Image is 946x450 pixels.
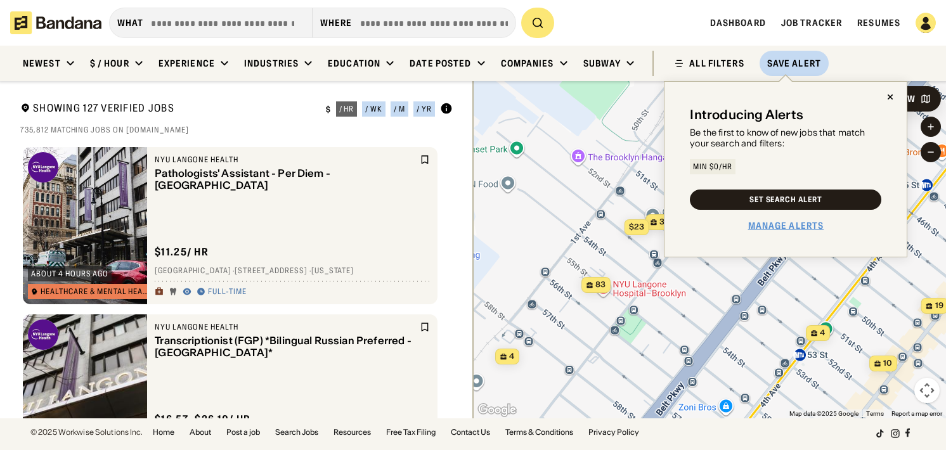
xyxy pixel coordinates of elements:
div: NYU Langone Health [155,155,417,165]
span: 4 [509,351,514,362]
div: $ 11.25 / hr [155,245,209,259]
div: Introducing Alerts [690,107,803,122]
div: Set Search Alert [749,196,822,203]
div: / m [394,105,405,113]
button: Map camera controls [914,378,940,403]
div: $ [326,105,331,115]
a: Resumes [857,17,900,29]
div: / yr [417,105,432,113]
a: Resources [334,428,371,436]
div: Pathologists' Assistant - Per Diem - [GEOGRAPHIC_DATA] [155,167,417,191]
div: [GEOGRAPHIC_DATA] · [STREET_ADDRESS] · [US_STATE] [155,266,430,276]
div: Education [328,58,380,69]
img: NYU Langone Health logo [28,152,58,183]
a: Free Tax Filing [386,428,436,436]
div: Industries [244,58,299,69]
a: Home [153,428,174,436]
span: 3 [659,217,664,228]
span: 19 [935,300,943,311]
a: Open this area in Google Maps (opens a new window) [476,402,518,418]
span: 10 [883,358,892,369]
div: Experience [159,58,215,69]
a: Dashboard [710,17,766,29]
div: Companies [501,58,554,69]
span: 4 [820,328,825,338]
div: Transcriptionist (FGP) *Bilingual Russian Preferred - [GEOGRAPHIC_DATA]* [155,335,417,359]
a: About [190,428,211,436]
img: Google [476,402,518,418]
div: Full-time [208,287,247,297]
div: © 2025 Workwise Solutions Inc. [30,428,143,436]
a: Manage Alerts [748,220,824,231]
div: / hr [339,105,354,113]
a: Privacy Policy [588,428,639,436]
div: Where [320,17,353,29]
div: NYU Langone Health [155,322,417,332]
div: about 4 hours ago [31,270,108,278]
div: Newest [23,58,61,69]
div: Date Posted [410,58,471,69]
div: what [117,17,143,29]
div: Showing 127 Verified Jobs [20,101,316,117]
a: Terms (opens in new tab) [866,410,884,417]
div: 735,812 matching jobs on [DOMAIN_NAME] [20,125,453,135]
a: Terms & Conditions [505,428,573,436]
div: ALL FILTERS [689,59,744,68]
span: 83 [595,280,606,290]
span: Map data ©2025 Google [789,410,859,417]
div: / wk [365,105,382,113]
a: Search Jobs [275,428,318,436]
a: Job Tracker [781,17,842,29]
span: $23 [629,222,644,231]
a: Post a job [226,428,260,436]
div: grid [20,142,453,418]
div: Save Alert [767,58,821,69]
img: NYU Langone Health logo [28,319,58,350]
div: $ 16.57 - $26.10 / hr [155,413,250,426]
div: Be the first to know of new jobs that match your search and filters: [690,127,881,149]
a: Contact Us [451,428,490,436]
div: Min $0/hr [693,163,732,170]
a: Report a map error [891,410,942,417]
img: Bandana logotype [10,11,101,34]
div: Subway [583,58,621,69]
div: Healthcare & Mental Health [41,288,149,295]
div: $ / hour [90,58,129,69]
